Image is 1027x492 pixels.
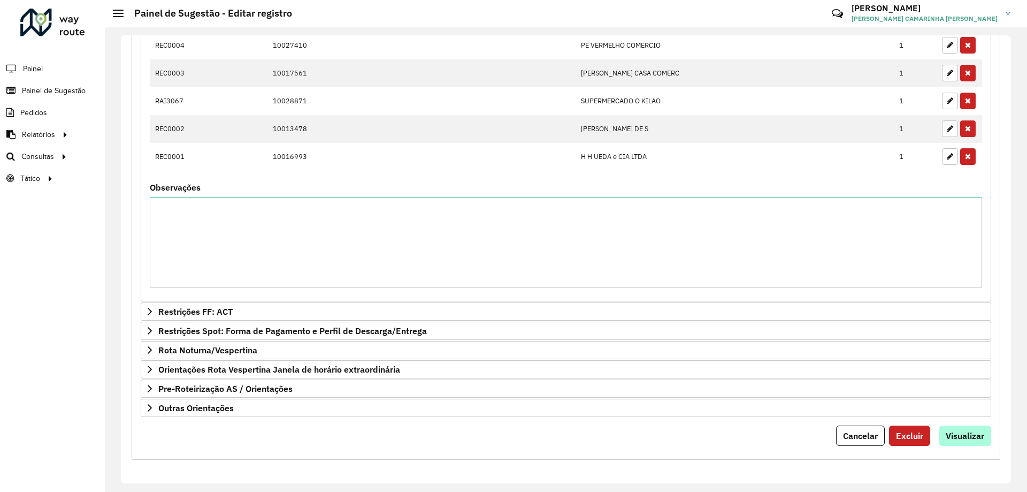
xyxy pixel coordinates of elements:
[843,430,878,441] span: Cancelar
[575,59,893,87] td: [PERSON_NAME] CASA COMERC
[575,143,893,171] td: H H UEDA e CIA LTDA
[894,87,937,115] td: 1
[267,87,575,115] td: 10028871
[267,115,575,143] td: 10013478
[852,14,998,24] span: [PERSON_NAME] CAMARINHA [PERSON_NAME]
[150,59,267,87] td: REC0003
[946,430,984,441] span: Visualizar
[889,426,930,446] button: Excluir
[141,341,991,359] a: Rota Noturna/Vespertina
[894,59,937,87] td: 1
[158,307,233,316] span: Restrições FF: ACT
[141,399,991,417] a: Outras Orientações
[141,302,991,321] a: Restrições FF: ACT
[575,87,893,115] td: SUPERMERCADO O KILAO
[894,115,937,143] td: 1
[150,143,267,171] td: REC0001
[20,107,47,118] span: Pedidos
[141,322,991,340] a: Restrições Spot: Forma de Pagamento e Perfil de Descarga/Entrega
[158,327,427,335] span: Restrições Spot: Forma de Pagamento e Perfil de Descarga/Entrega
[150,181,201,194] label: Observações
[158,346,257,354] span: Rota Noturna/Vespertina
[141,380,991,398] a: Pre-Roteirização AS / Orientações
[826,2,849,25] a: Contato Rápido
[894,143,937,171] td: 1
[158,365,400,374] span: Orientações Rota Vespertina Janela de horário extraordinária
[22,85,86,96] span: Painel de Sugestão
[939,426,991,446] button: Visualizar
[575,115,893,143] td: [PERSON_NAME] DE S
[150,32,267,59] td: REC0004
[124,7,292,19] h2: Painel de Sugestão - Editar registro
[23,63,43,74] span: Painel
[20,173,40,184] span: Tático
[22,129,55,140] span: Relatórios
[21,151,54,162] span: Consultas
[158,404,234,412] span: Outras Orientações
[894,32,937,59] td: 1
[267,59,575,87] td: 10017561
[267,143,575,171] td: 10016993
[896,430,923,441] span: Excluir
[267,32,575,59] td: 10027410
[150,87,267,115] td: RAI3067
[158,384,293,393] span: Pre-Roteirização AS / Orientações
[836,426,885,446] button: Cancelar
[852,3,998,13] h3: [PERSON_NAME]
[575,32,893,59] td: PE VERMELHO COMERCIO
[150,115,267,143] td: REC0002
[141,360,991,379] a: Orientações Rota Vespertina Janela de horário extraordinária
